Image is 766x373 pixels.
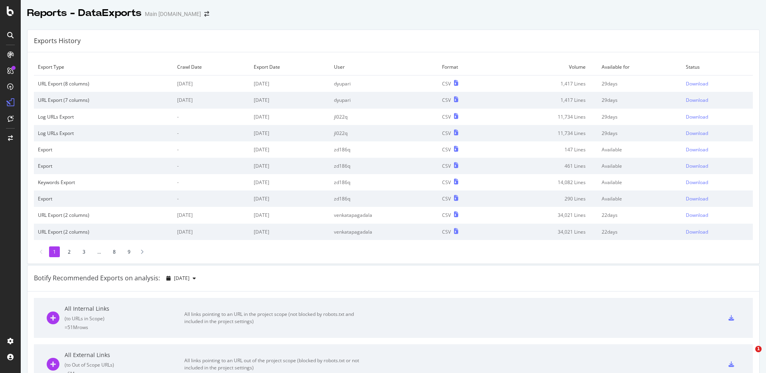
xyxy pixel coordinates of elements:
div: Download [686,146,708,153]
td: venkatapagadala [330,207,438,223]
div: URL Export (2 columns) [38,212,169,218]
td: venkatapagadala [330,224,438,240]
td: [DATE] [250,125,330,141]
td: jl022q [330,125,438,141]
td: Status [682,59,753,75]
td: 147 Lines [495,141,598,158]
div: Export [38,163,169,169]
div: CSV [442,228,451,235]
td: [DATE] [173,207,250,223]
a: Download [686,228,749,235]
div: Available [602,179,678,186]
div: Botify Recommended Exports on analysis: [34,274,160,283]
a: Download [686,97,749,103]
a: Download [686,146,749,153]
td: 22 days [598,224,682,240]
div: Log URLs Export [38,130,169,137]
td: [DATE] [173,75,250,92]
div: Download [686,163,708,169]
div: CSV [442,195,451,202]
div: Download [686,212,708,218]
td: 461 Lines [495,158,598,174]
div: Available [602,163,678,169]
div: Download [686,228,708,235]
div: ( to Out of Scope URLs ) [65,361,184,368]
td: - [173,158,250,174]
td: 11,734 Lines [495,109,598,125]
div: Download [686,113,708,120]
li: 8 [109,246,120,257]
td: zd186q [330,174,438,190]
span: 2025 Sep. 7th [174,275,190,282]
td: [DATE] [173,224,250,240]
div: CSV [442,113,451,120]
div: CSV [442,179,451,186]
td: Crawl Date [173,59,250,75]
li: 2 [64,246,75,257]
div: Download [686,179,708,186]
div: CSV [442,146,451,153]
div: arrow-right-arrow-left [204,11,209,17]
td: Volume [495,59,598,75]
a: Download [686,163,749,169]
li: 3 [79,246,89,257]
li: 1 [49,246,60,257]
div: Reports - DataExports [27,6,142,20]
td: dyupari [330,75,438,92]
td: Format [438,59,495,75]
div: Download [686,195,708,202]
td: [DATE] [250,224,330,240]
div: Log URLs Export [38,113,169,120]
td: zd186q [330,141,438,158]
td: User [330,59,438,75]
div: URL Export (2 columns) [38,228,169,235]
div: CSV [442,163,451,169]
li: ... [93,246,105,257]
div: Download [686,80,708,87]
iframe: Intercom live chat [739,346,758,365]
td: 29 days [598,92,682,108]
a: Download [686,130,749,137]
td: 1,417 Lines [495,92,598,108]
div: = 51M rows [65,324,184,331]
td: Export Type [34,59,173,75]
td: - [173,125,250,141]
div: Keywords Export [38,179,169,186]
td: 14,082 Lines [495,174,598,190]
div: CSV [442,212,451,218]
div: URL Export (7 columns) [38,97,169,103]
td: [DATE] [250,174,330,190]
div: Main [DOMAIN_NAME] [145,10,201,18]
div: Download [686,130,708,137]
a: Download [686,113,749,120]
td: 11,734 Lines [495,125,598,141]
div: All External Links [65,351,184,359]
td: - [173,141,250,158]
div: CSV [442,80,451,87]
td: 22 days [598,207,682,223]
a: Download [686,80,749,87]
a: Download [686,179,749,186]
div: All Internal Links [65,305,184,313]
td: [DATE] [250,158,330,174]
a: Download [686,212,749,218]
div: Export [38,195,169,202]
td: - [173,174,250,190]
div: All links pointing to an URL out of the project scope (blocked by robots.txt or not included in t... [184,357,364,371]
div: URL Export (8 columns) [38,80,169,87]
td: [DATE] [250,141,330,158]
td: 29 days [598,109,682,125]
a: Download [686,195,749,202]
td: 1,417 Lines [495,75,598,92]
div: csv-export [728,361,734,367]
td: [DATE] [250,109,330,125]
div: CSV [442,130,451,137]
td: [DATE] [250,92,330,108]
td: 29 days [598,125,682,141]
div: csv-export [728,315,734,321]
td: 29 days [598,75,682,92]
td: jl022q [330,109,438,125]
div: Download [686,97,708,103]
div: Available [602,195,678,202]
div: Available [602,146,678,153]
